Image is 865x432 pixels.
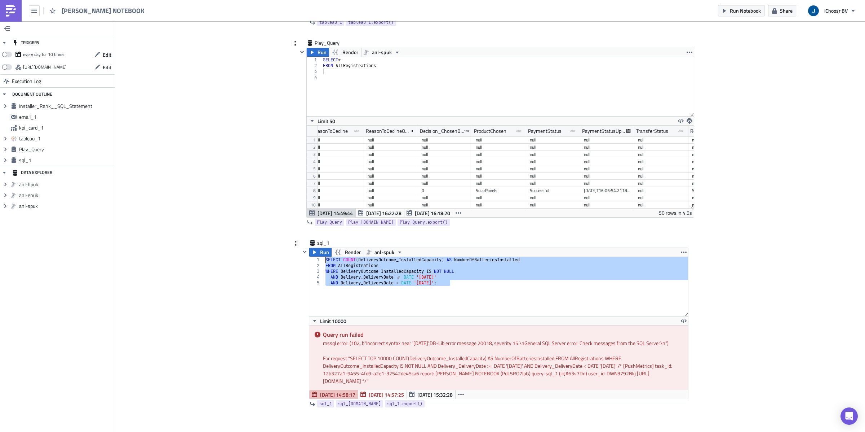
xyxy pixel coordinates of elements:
span: email_1 [19,114,113,120]
div: 0 [422,187,469,194]
p: Hello, Please find the most recent Install Rate figures attached below. If you have any questions... [3,3,361,49]
div: 4 [309,274,324,280]
div: null [692,194,739,201]
button: [DATE] 14:58:17 [309,390,358,399]
div: null [692,173,739,180]
a: Play_Query.export() [398,219,450,226]
a: tableau_1.export() [346,19,396,26]
div: ReasonToDecline [312,126,348,136]
span: Run [318,48,327,57]
div: null [314,187,360,194]
div: PaymentStatusUpdatedUtc [582,126,626,136]
div: null [584,144,631,151]
div: null [368,158,414,165]
div: null [638,187,685,194]
span: Play_[DOMAIN_NAME] [348,219,394,226]
div: null [476,180,523,187]
div: 5 [309,280,324,286]
div: null [584,180,631,187]
div: [DATE]T16:05:54.211875 [584,187,631,194]
div: null [638,158,685,165]
div: null [422,151,469,158]
span: [DATE] 16:22:28 [366,209,402,217]
div: null [476,158,523,165]
div: null [692,201,739,209]
button: [DATE] 16:18:20 [404,209,453,217]
div: null [314,158,360,165]
span: Render [342,48,358,57]
span: Installer_Rank__SQL_Statement [19,103,113,109]
div: ProductChosen [474,126,506,136]
div: null [638,194,685,201]
button: Hide content [298,48,306,56]
div: null [368,136,414,144]
span: sql_1 [319,400,332,407]
div: null [584,136,631,144]
span: Run Notebook [730,7,761,14]
span: Share [780,7,793,14]
span: sql_1.export() [387,400,422,407]
span: tableau_1.export() [348,19,394,26]
span: sql_1 [317,239,346,246]
div: null [638,201,685,209]
div: null [314,136,360,144]
span: Play_Query [315,39,343,47]
span: Limit 10000 [320,317,346,325]
div: null [368,165,414,173]
div: null [368,194,414,201]
div: null [638,165,685,173]
button: [DATE] 14:49:44 [307,209,356,217]
button: Limit 50 [307,117,338,125]
div: Successful [530,187,577,194]
div: Decision_ChosenBatteryCapacity [420,126,464,136]
button: Run [307,48,329,57]
div: 2 [309,263,324,269]
div: null [584,165,631,173]
div: null [530,136,577,144]
div: null [638,144,685,151]
div: null [638,136,685,144]
span: [DATE] 15:32:28 [417,391,453,398]
div: null [476,194,523,201]
a: Play_Query [315,219,344,226]
div: null [530,201,577,209]
div: null [314,151,360,158]
span: Render [345,248,361,257]
div: null [314,201,360,209]
div: 2 [307,63,321,69]
div: null [584,158,631,165]
div: null [476,173,523,180]
div: null [530,173,577,180]
div: null [692,165,739,173]
div: null [422,201,469,209]
div: null [422,180,469,187]
div: null [584,194,631,201]
span: Play_Query.export() [400,219,448,226]
div: null [422,173,469,180]
button: Run Notebook [718,5,764,16]
div: null [422,194,469,201]
div: null [638,173,685,180]
div: null [638,151,685,158]
span: Play_Query [317,219,342,226]
div: null [422,144,469,151]
div: null [584,201,631,209]
span: kpi_card_1 [19,125,113,131]
span: Edit [103,64,111,71]
div: DATA EXPLORER [12,166,52,179]
div: 1 [309,257,324,263]
div: RefundStatus [690,126,720,136]
div: null [692,136,739,144]
div: Successful [692,187,739,194]
div: null [584,173,631,180]
span: anl-spuk [19,203,113,209]
div: null [530,151,577,158]
a: tableau_1 [317,19,344,26]
div: every day for 10 times [23,49,65,60]
span: anl-hpuk [19,181,113,188]
div: 4 [307,74,321,80]
span: anl-spuk [372,48,392,57]
div: null [530,144,577,151]
a: sql_1 [317,400,334,407]
a: Play_[DOMAIN_NAME] [346,219,396,226]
